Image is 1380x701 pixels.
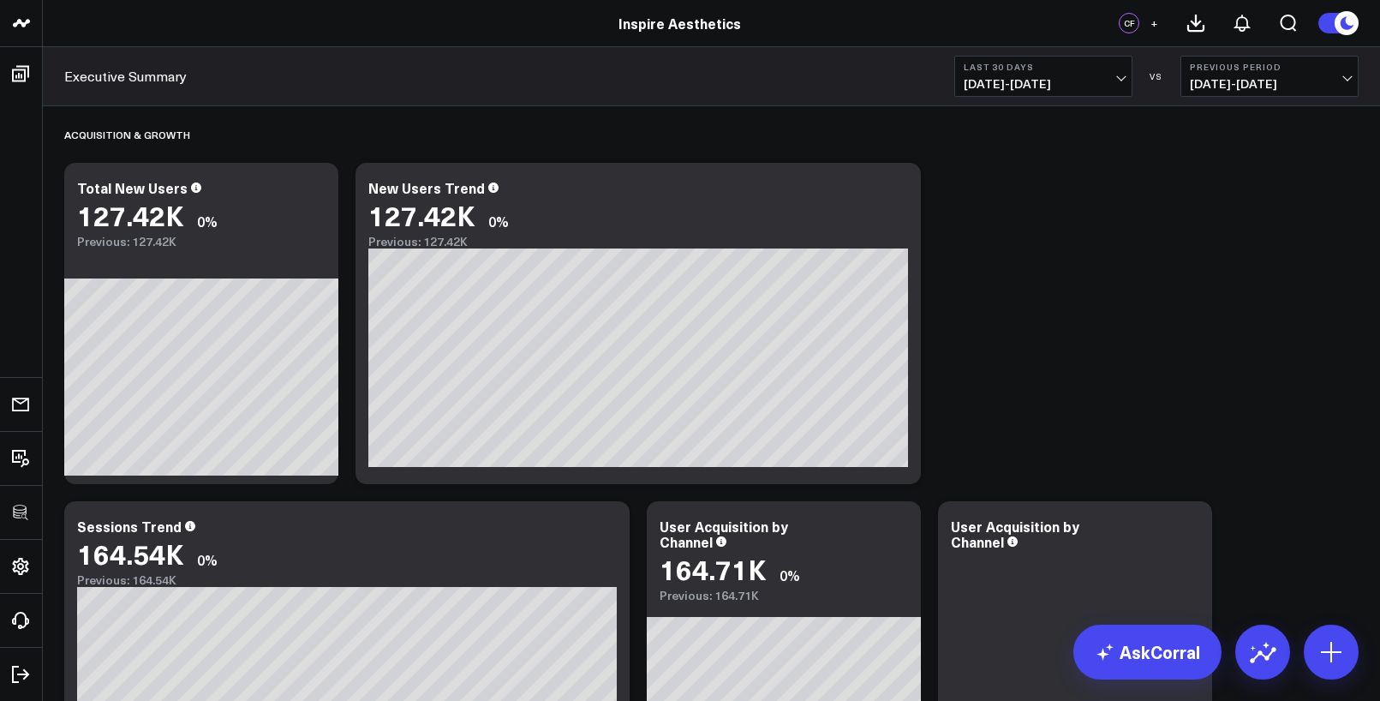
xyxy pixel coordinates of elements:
b: Previous Period [1190,62,1349,72]
b: Last 30 Days [964,62,1123,72]
span: [DATE] - [DATE] [964,77,1123,91]
span: [DATE] - [DATE] [1190,77,1349,91]
div: 127.42K [368,200,475,231]
div: User Acquisition by Channel [951,517,1079,551]
div: New Users Trend [368,178,485,197]
div: VS [1141,71,1172,81]
div: 127.42K [77,200,184,231]
div: User Acquisition by Channel [660,517,788,551]
div: 0% [197,550,218,569]
span: + [1150,17,1158,29]
div: CF [1119,13,1139,33]
div: 0% [197,212,218,231]
div: Sessions Trend [77,517,182,536]
div: Previous: 127.42K [368,235,908,249]
a: Inspire Aesthetics [618,14,741,33]
div: Previous: 164.54K [77,573,617,587]
a: Executive Summary [64,67,187,86]
div: Acquisition & Growth [64,115,190,154]
div: Previous: 164.71K [660,589,908,602]
div: 164.54K [77,538,184,569]
div: Previous: 127.42K [77,235,326,249]
div: 0% [488,212,509,231]
a: AskCorral [1073,625,1222,680]
div: 164.71K [660,554,767,584]
button: Previous Period[DATE]-[DATE] [1180,56,1359,97]
button: + [1144,13,1164,33]
div: 0% [780,566,800,584]
button: Last 30 Days[DATE]-[DATE] [954,56,1132,97]
div: Total New Users [77,178,188,197]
